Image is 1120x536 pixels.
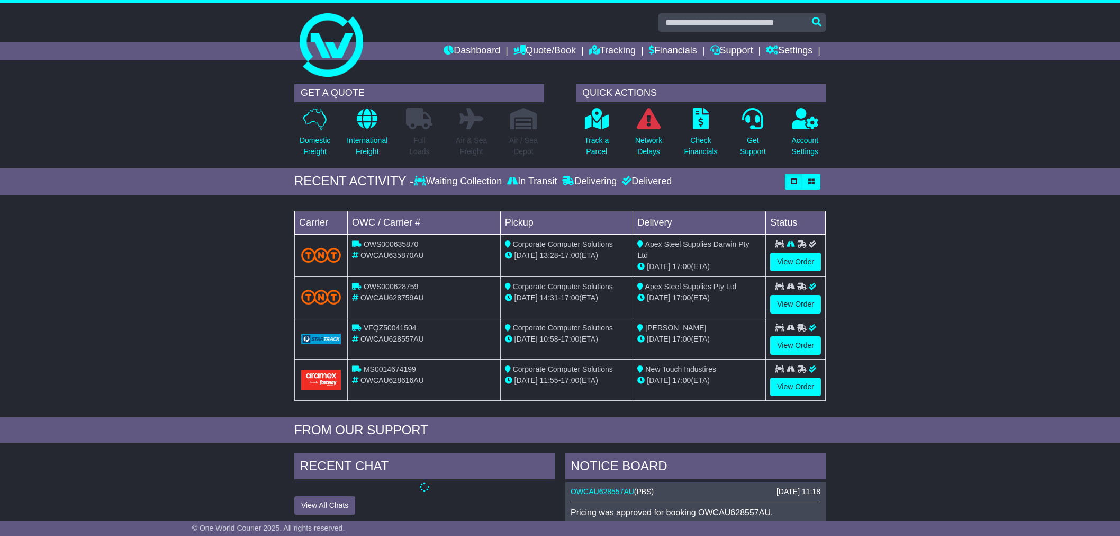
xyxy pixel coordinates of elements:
[504,176,559,187] div: In Transit
[684,108,718,163] a: CheckFinancials
[649,42,697,60] a: Financials
[792,135,819,157] p: Account Settings
[414,176,504,187] div: Waiting Collection
[637,375,761,386] div: (ETA)
[505,292,629,303] div: - (ETA)
[348,211,501,234] td: OWC / Carrier #
[514,293,538,302] span: [DATE]
[633,211,766,234] td: Delivery
[589,42,636,60] a: Tracking
[456,135,487,157] p: Air & Sea Freight
[647,376,670,385] span: [DATE]
[739,108,766,163] a: GetSupport
[619,176,672,187] div: Delivered
[513,282,613,291] span: Corporate Computer Solutions
[637,261,761,272] div: (ETA)
[584,108,609,163] a: Track aParcel
[360,293,424,302] span: OWCAU628759AU
[645,365,716,373] span: New Touch Industires
[776,487,820,496] div: [DATE] 11:18
[444,42,500,60] a: Dashboard
[770,378,821,396] a: View Order
[672,376,691,385] span: 17:00
[561,376,579,385] span: 17:00
[360,376,424,385] span: OWCAU628616AU
[770,253,821,271] a: View Order
[301,290,341,304] img: TNT_Domestic.png
[561,293,579,302] span: 17:00
[672,335,691,343] span: 17:00
[559,176,619,187] div: Delivering
[514,335,538,343] span: [DATE]
[505,334,629,345] div: - (ETA)
[364,324,417,332] span: VFQZ50041504
[740,135,766,157] p: Get Support
[540,293,558,302] span: 14:31
[509,135,538,157] p: Air / Sea Depot
[294,496,355,515] button: View All Chats
[647,335,670,343] span: [DATE]
[684,135,718,157] p: Check Financials
[500,211,633,234] td: Pickup
[770,295,821,314] a: View Order
[672,293,691,302] span: 17:00
[637,334,761,345] div: (ETA)
[513,42,576,60] a: Quote/Book
[294,174,414,189] div: RECENT ACTIVITY -
[295,211,348,234] td: Carrier
[561,335,579,343] span: 17:00
[766,42,812,60] a: Settings
[513,324,613,332] span: Corporate Computer Solutions
[505,250,629,261] div: - (ETA)
[514,376,538,385] span: [DATE]
[360,335,424,343] span: OWCAU628557AU
[647,262,670,271] span: [DATE]
[513,365,613,373] span: Corporate Computer Solutions
[672,262,691,271] span: 17:00
[294,84,544,102] div: GET A QUOTE
[645,282,737,291] span: Apex Steel Supplies Pty Ltd
[635,108,663,163] a: NetworkDelays
[294,423,826,438] div: FROM OUR SUPPORT
[347,135,387,157] p: International Freight
[540,376,558,385] span: 11:55
[571,507,820,517] p: Pricing was approved for booking OWCAU628557AU.
[364,282,419,291] span: OWS000628759
[294,453,555,482] div: RECENT CHAT
[513,240,613,248] span: Corporate Computer Solutions
[299,108,331,163] a: DomesticFreight
[364,240,419,248] span: OWS000635870
[565,453,826,482] div: NOTICE BOARD
[514,251,538,260] span: [DATE]
[770,336,821,355] a: View Order
[561,251,579,260] span: 17:00
[301,334,341,344] img: GetCarrierServiceLogo
[710,42,753,60] a: Support
[645,324,706,332] span: [PERSON_NAME]
[360,251,424,260] span: OWCAU635870AU
[540,335,558,343] span: 10:58
[637,240,749,260] span: Apex Steel Supplies Darwin Pty Ltd
[584,135,609,157] p: Track a Parcel
[635,135,662,157] p: Network Delays
[364,365,416,373] span: MS0014674199
[637,487,652,496] span: PBS
[301,370,341,389] img: Aramex.png
[571,487,820,496] div: ( )
[576,84,826,102] div: QUICK ACTIONS
[571,487,634,496] a: OWCAU628557AU
[647,293,670,302] span: [DATE]
[637,292,761,303] div: (ETA)
[300,135,330,157] p: Domestic Freight
[346,108,388,163] a: InternationalFreight
[192,524,345,532] span: © One World Courier 2025. All rights reserved.
[406,135,432,157] p: Full Loads
[505,375,629,386] div: - (ETA)
[540,251,558,260] span: 13:28
[301,248,341,262] img: TNT_Domestic.png
[766,211,826,234] td: Status
[791,108,819,163] a: AccountSettings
